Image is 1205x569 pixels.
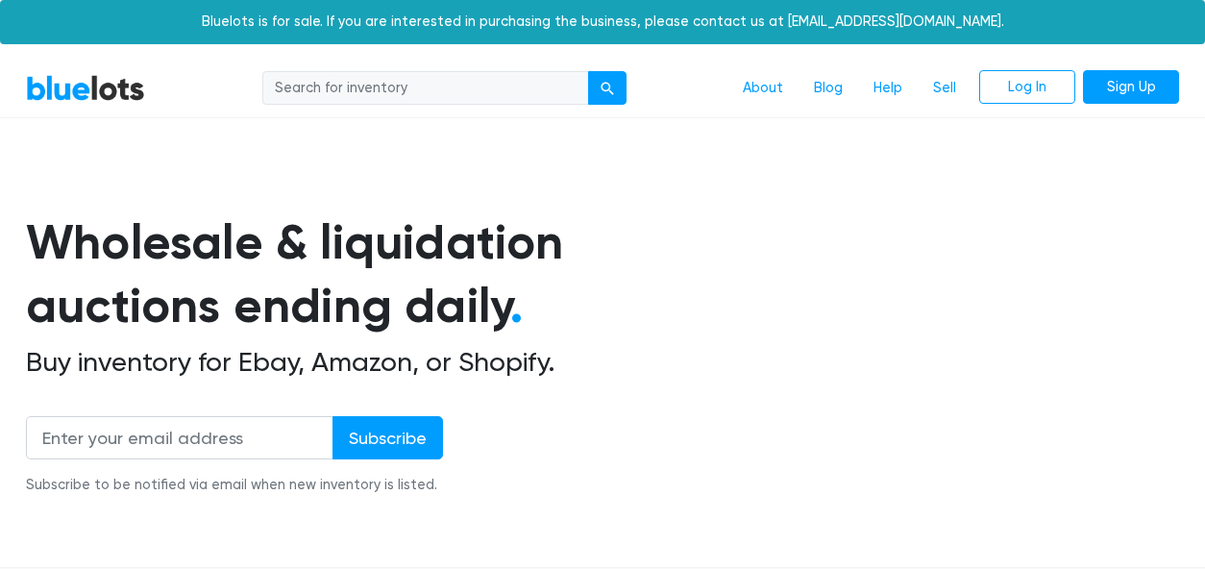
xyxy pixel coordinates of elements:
span: . [510,277,523,334]
a: Help [858,70,918,107]
a: Sign Up [1083,70,1179,105]
a: BlueLots [26,74,145,102]
a: About [727,70,799,107]
a: Log In [979,70,1075,105]
input: Search for inventory [262,71,589,106]
div: Subscribe to be notified via email when new inventory is listed. [26,475,443,496]
input: Enter your email address [26,416,333,459]
h2: Buy inventory for Ebay, Amazon, or Shopify. [26,346,695,379]
a: Blog [799,70,858,107]
h1: Wholesale & liquidation auctions ending daily [26,210,695,338]
a: Sell [918,70,971,107]
input: Subscribe [332,416,443,459]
